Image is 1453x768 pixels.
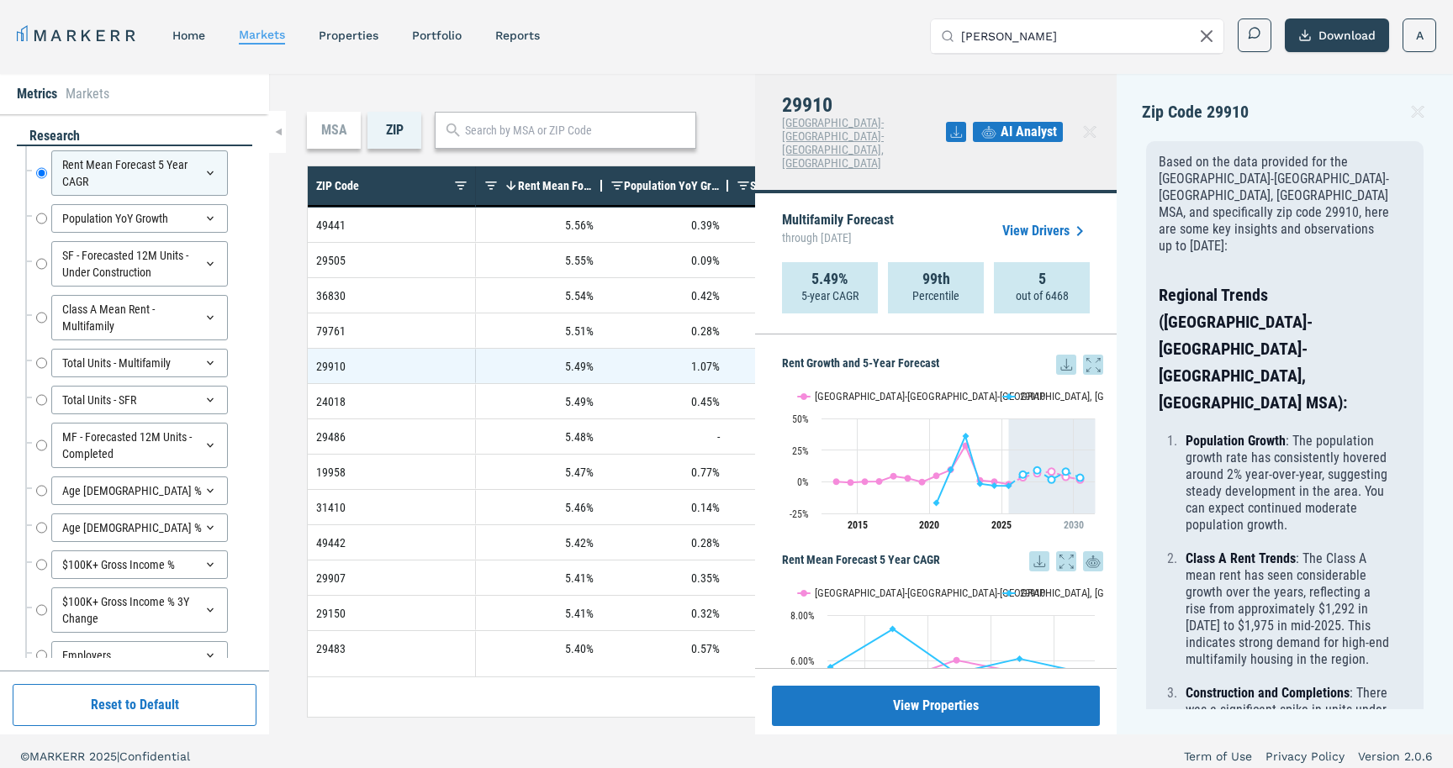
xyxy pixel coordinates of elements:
[319,29,378,42] a: properties
[307,112,361,149] div: MSA
[1003,390,1047,402] button: Show 29910
[815,390,1185,402] text: [GEOGRAPHIC_DATA]-[GEOGRAPHIC_DATA]-[GEOGRAPHIC_DATA], [GEOGRAPHIC_DATA]
[476,349,602,383] div: 5.49%
[790,508,809,520] text: -25%
[1403,18,1436,52] button: A
[728,313,854,348] div: -
[728,419,854,454] div: 0
[476,208,602,242] div: 5.56%
[890,473,897,480] path: Wednesday, 28 Jun, 20:00, 4.39. Hilton Head Island-Bluffton-Beaufort, SC.
[933,472,940,479] path: Sunday, 28 Jun, 20:00, 4.69. Hilton Head Island-Bluffton-Beaufort, SC.
[827,664,834,671] path: Sunday, 14 Jun, 20:00, 5.72. 29910.
[890,625,896,632] path: Monday, 14 Jun, 20:00, 7.39. 29910.
[790,655,815,667] text: 6.00%
[728,243,854,277] div: 0
[308,490,476,524] div: 31410
[1186,550,1390,668] p: : The Class A mean rent has seen considerable growth over the years, reflecting a rise from appro...
[602,243,728,277] div: 0.09%
[20,750,29,763] span: ©
[308,455,476,489] div: 19958
[1159,281,1390,416] h3: Regional Trends ([GEOGRAPHIC_DATA]-[GEOGRAPHIC_DATA]-[GEOGRAPHIC_DATA], [GEOGRAPHIC_DATA] MSA):
[602,455,728,489] div: 0.77%
[476,631,602,665] div: 5.40%
[1186,685,1350,701] strong: Construction and Completions
[1184,748,1252,765] a: Term of Use
[977,480,984,487] path: Wednesday, 28 Jun, 20:00, -1.55. 29910.
[1034,466,1041,473] path: Monday, 28 Jun, 20:00, 9.08. 29910.
[1159,154,1390,255] p: Based on the data provided for the [GEOGRAPHIC_DATA]-[GEOGRAPHIC_DATA]-[GEOGRAPHIC_DATA], [GEOGRA...
[922,271,950,287] strong: 99th
[833,478,840,485] path: Friday, 28 Jun, 20:00, 0. Hilton Head Island-Bluffton-Beaufort, SC.
[476,313,602,348] div: 5.51%
[973,122,1063,142] button: AI Analyst
[1186,433,1390,534] p: : The population growth rate has consistently hovered around 2% year-over-year, suggesting steady...
[1020,471,1027,477] path: Sunday, 28 Jun, 20:00, 5.72. 29910.
[797,476,809,488] text: 0%
[728,631,854,665] div: 1,050
[790,610,815,622] text: 8.00%
[772,686,1100,726] a: View Properties
[308,349,476,383] div: 29910
[905,475,911,481] path: Thursday, 28 Jun, 20:00, 2.71. Hilton Head Island-Bluffton-Beaufort, SC.
[51,423,228,468] div: MF - Forecasted 12M Units - Completed
[518,179,594,192] span: Rent Mean Forecast 5 Year CAGR
[367,112,421,149] div: ZIP
[308,313,476,348] div: 79761
[782,355,1103,375] h5: Rent Growth and 5-Year Forecast
[29,750,89,763] span: MARKERR
[476,490,602,524] div: 5.46%
[602,278,728,313] div: 0.42%
[602,313,728,348] div: 0.28%
[815,587,1185,599] text: [GEOGRAPHIC_DATA]-[GEOGRAPHIC_DATA]-[GEOGRAPHIC_DATA], [GEOGRAPHIC_DATA]
[782,375,1103,543] div: Rent Growth and 5-Year Forecast. Highcharts interactive chart.
[954,657,960,664] path: Wednesday, 14 Jun, 20:00, 6.02. Hilton Head Island-Bluffton-Beaufort, SC.
[602,560,728,595] div: 0.35%
[1002,221,1090,241] a: View Drivers
[963,433,970,439] path: Tuesday, 28 Jun, 20:00, 36.12. 29910.
[991,482,998,489] path: Friday, 28 Jun, 20:00, -3.11. 29910.
[1064,519,1084,531] tspan: 2030
[782,94,946,116] h4: 29910
[476,384,602,418] div: 5.49%
[308,631,476,665] div: 29483
[1020,468,1084,482] g: Hilton Head Island-Bluffton-Beaufort, SC, line 2 of 4 with 5 data points.
[728,490,854,524] div: -
[51,476,228,505] div: Age [DEMOGRAPHIC_DATA] %
[1063,468,1070,475] path: Thursday, 28 Jun, 20:00, 8. 29910.
[602,631,728,665] div: 0.57%
[51,587,228,633] div: $100K+ Gross Income % 3Y Change
[51,241,228,287] div: SF - Forecasted 12M Units - Under Construction
[17,24,139,47] a: MARKERR
[728,384,854,418] div: -
[13,684,256,726] button: Reset to Default
[782,116,884,170] span: [GEOGRAPHIC_DATA]-[GEOGRAPHIC_DATA]-[GEOGRAPHIC_DATA], [GEOGRAPHIC_DATA]
[1017,655,1023,662] path: Thursday, 14 Jun, 20:00, 6.09. 29910.
[876,478,883,485] path: Tuesday, 28 Jun, 20:00, 0.3. Hilton Head Island-Bluffton-Beaufort, SC.
[1265,748,1345,765] a: Privacy Policy
[782,375,1103,543] svg: Interactive chart
[728,278,854,313] div: 0
[476,419,602,454] div: 5.48%
[728,349,854,383] div: 0
[1038,271,1046,287] strong: 5
[948,466,954,473] path: Monday, 28 Jun, 20:00, 9.52. 29910.
[991,519,1012,531] tspan: 2025
[51,513,228,542] div: Age [DEMOGRAPHIC_DATA] %
[51,641,228,670] div: Employers
[476,243,602,277] div: 5.55%
[811,271,848,287] strong: 5.49%
[862,478,869,485] path: Sunday, 28 Jun, 20:00, 0. Hilton Head Island-Bluffton-Beaufort, SC.
[308,278,476,313] div: 36830
[848,479,854,486] path: Saturday, 28 Jun, 20:00, -0.59. Hilton Head Island-Bluffton-Beaufort, SC.
[1186,550,1296,566] strong: Class A Rent Trends
[308,419,476,454] div: 29486
[792,413,809,425] text: 50%
[782,227,894,249] span: through [DATE]
[172,29,205,42] a: home
[1003,587,1047,599] button: Show 29910
[308,384,476,418] div: 24018
[624,179,720,192] span: Population YoY Growth
[1049,476,1055,483] path: Wednesday, 28 Jun, 20:00, 1.7. 29910.
[728,596,854,630] div: -
[239,28,285,41] a: markets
